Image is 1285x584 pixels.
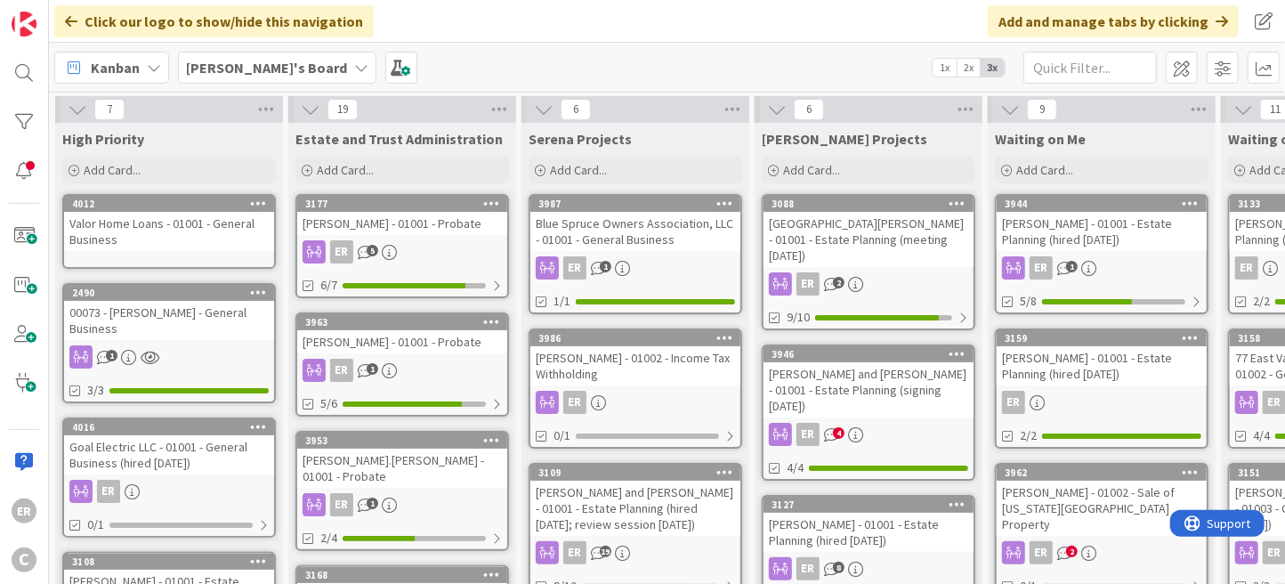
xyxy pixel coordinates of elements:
div: 4016Goal Electric LLC - 01001 - General Business (hired [DATE]) [64,419,274,474]
div: 3159[PERSON_NAME] - 01001 - Estate Planning (hired [DATE]) [997,330,1207,385]
span: 9/10 [787,308,810,327]
span: 6/7 [320,276,337,295]
span: Add Card... [1016,162,1073,178]
b: [PERSON_NAME]'s Board [186,59,347,77]
span: 19 [600,546,611,557]
div: 3987Blue Spruce Owners Association, LLC - 01001 - General Business [530,196,740,251]
div: 3177 [297,196,507,212]
div: 3177[PERSON_NAME] - 01001 - Probate [297,196,507,235]
span: 1 [106,350,117,361]
div: 3159 [1005,332,1207,345]
div: 3088[GEOGRAPHIC_DATA][PERSON_NAME] - 01001 - Estate Planning (meeting [DATE]) [764,196,974,267]
div: Add and manage tabs by clicking [988,5,1239,37]
div: 3987 [538,198,740,210]
div: 3109 [530,465,740,481]
div: ER [796,423,820,446]
div: 4012 [72,198,274,210]
div: 3987 [530,196,740,212]
a: 3963[PERSON_NAME] - 01001 - ProbateER5/6 [295,312,509,417]
a: 3987Blue Spruce Owners Association, LLC - 01001 - General BusinessER1/1 [529,194,742,314]
span: 1 [600,261,611,272]
a: 3986[PERSON_NAME] - 01002 - Income Tax WithholdingER0/1 [529,328,742,449]
div: [PERSON_NAME].[PERSON_NAME] - 01001 - Probate [297,449,507,488]
div: ER [997,391,1207,414]
div: [PERSON_NAME] - 01001 - Estate Planning (hired [DATE]) [764,513,974,552]
span: 0/1 [87,515,104,534]
div: ER [796,557,820,580]
div: 3109[PERSON_NAME] and [PERSON_NAME] - 01001 - Estate Planning (hired [DATE]; review session [DATE]) [530,465,740,536]
div: Blue Spruce Owners Association, LLC - 01001 - General Business [530,212,740,251]
span: 2 [833,277,845,288]
div: 3109 [538,466,740,479]
a: 3159[PERSON_NAME] - 01001 - Estate Planning (hired [DATE])ER2/2 [995,328,1208,449]
div: 4016 [64,419,274,435]
span: 2/2 [1020,426,1037,445]
div: ER [1235,256,1258,280]
span: 0/1 [554,426,570,445]
div: 3946[PERSON_NAME] and [PERSON_NAME] - 01001 - Estate Planning (signing [DATE]) [764,346,974,418]
div: ER [764,557,974,580]
div: ER [330,359,353,382]
div: 3946 [764,346,974,362]
span: Ryan Projects [762,130,927,148]
div: [PERSON_NAME] - 01001 - Estate Planning (hired [DATE]) [997,346,1207,385]
div: [PERSON_NAME] - 01001 - Estate Planning (hired [DATE]) [997,212,1207,251]
div: 3946 [772,348,974,361]
div: ER [12,499,36,523]
div: Goal Electric LLC - 01001 - General Business (hired [DATE]) [64,435,274,474]
div: ER [530,541,740,564]
div: 4016 [72,421,274,434]
span: 6 [794,99,824,120]
div: ER [330,493,353,516]
div: 3962 [997,465,1207,481]
span: Add Card... [550,162,607,178]
div: 3944 [997,196,1207,212]
div: 4012Valor Home Loans - 01001 - General Business [64,196,274,251]
span: 3x [981,59,1005,77]
div: 3108 [72,556,274,568]
div: 3962[PERSON_NAME] - 01002 - Sale of [US_STATE][GEOGRAPHIC_DATA] Property [997,465,1207,536]
div: 4012 [64,196,274,212]
span: Support [37,3,81,24]
div: 3168 [305,569,507,581]
span: Add Card... [317,162,374,178]
span: 5/6 [320,394,337,413]
span: 3/3 [87,381,104,400]
div: [PERSON_NAME] - 01001 - Probate [297,212,507,235]
div: 3108 [64,554,274,570]
span: 19 [327,99,358,120]
span: 4/4 [1253,426,1270,445]
span: 2x [957,59,981,77]
div: 249000073 - [PERSON_NAME] - General Business [64,285,274,340]
div: 3944 [1005,198,1207,210]
a: 3944[PERSON_NAME] - 01001 - Estate Planning (hired [DATE])ER5/8 [995,194,1208,314]
span: 5/8 [1020,292,1037,311]
div: ER [297,359,507,382]
div: 2490 [64,285,274,301]
a: 3088[GEOGRAPHIC_DATA][PERSON_NAME] - 01001 - Estate Planning (meeting [DATE])ER9/10 [762,194,975,330]
div: 3953[PERSON_NAME].[PERSON_NAME] - 01001 - Probate [297,433,507,488]
span: 2/2 [1253,292,1270,311]
div: ER [1002,391,1025,414]
div: [GEOGRAPHIC_DATA][PERSON_NAME] - 01001 - Estate Planning (meeting [DATE]) [764,212,974,267]
div: ER [563,256,586,280]
span: 2 [1066,546,1078,557]
div: ER [563,541,586,564]
div: 3963 [297,314,507,330]
div: ER [64,480,274,503]
span: 1 [1066,261,1078,272]
span: 1x [933,59,957,77]
input: Quick Filter... [1023,52,1157,84]
div: ER [530,256,740,280]
div: [PERSON_NAME] - 01002 - Income Tax Withholding [530,346,740,385]
a: 3953[PERSON_NAME].[PERSON_NAME] - 01001 - ProbateER2/4 [295,431,509,551]
div: 00073 - [PERSON_NAME] - General Business [64,301,274,340]
div: ER [1030,256,1053,280]
div: 3159 [997,330,1207,346]
div: 3177 [305,198,507,210]
a: 249000073 - [PERSON_NAME] - General Business3/3 [62,283,276,403]
div: ER [530,391,740,414]
div: [PERSON_NAME] and [PERSON_NAME] - 01001 - Estate Planning (hired [DATE]; review session [DATE]) [530,481,740,536]
div: ER [997,541,1207,564]
div: ER [997,256,1207,280]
